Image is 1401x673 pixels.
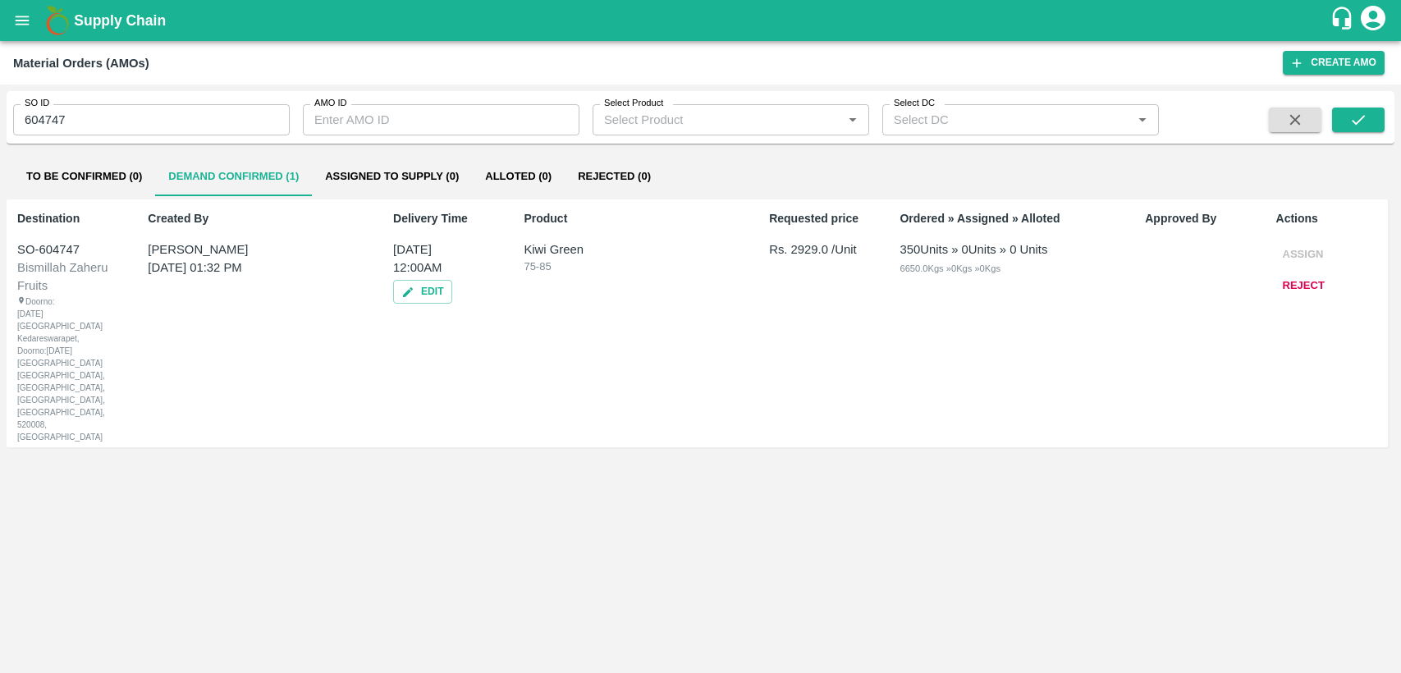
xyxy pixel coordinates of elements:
[148,210,370,227] p: Created By
[604,97,663,110] label: Select Product
[1330,6,1358,35] div: customer-support
[17,295,80,443] div: Doorno:[DATE] [GEOGRAPHIC_DATA] Kedareswarapet, Doorno:[DATE] [GEOGRAPHIC_DATA] [GEOGRAPHIC_DATA]...
[597,109,837,130] input: Select Product
[900,210,1122,227] p: Ordered » Assigned » Alloted
[41,4,74,37] img: logo
[900,240,1047,259] div: 350 Units » 0 Units » 0 Units
[524,240,746,259] p: Kiwi Green
[894,97,935,110] label: Select DC
[900,263,1000,273] span: 6650.0 Kgs » 0 Kgs » 0 Kgs
[769,210,877,227] p: Requested price
[524,259,746,275] p: 75-85
[887,109,1106,130] input: Select DC
[472,157,565,196] button: Alloted (0)
[1276,272,1331,300] button: Reject
[74,12,166,29] b: Supply Chain
[3,2,41,39] button: open drawer
[565,157,664,196] button: Rejected (0)
[1283,51,1385,75] button: Create AMO
[1145,210,1252,227] p: Approved By
[13,157,155,196] button: To Be Confirmed (0)
[13,53,149,74] div: Material Orders (AMOs)
[74,9,1330,32] a: Supply Chain
[842,109,863,130] button: Open
[393,210,501,227] p: Delivery Time
[1358,3,1388,38] div: account of current user
[1276,210,1384,227] p: Actions
[17,240,122,259] div: SO-604747
[148,240,350,259] p: [PERSON_NAME]
[303,104,579,135] input: Enter AMO ID
[393,280,451,304] button: Edit
[25,97,49,110] label: SO ID
[155,157,312,196] button: Demand Confirmed (1)
[524,210,746,227] p: Product
[312,157,472,196] button: Assigned to Supply (0)
[393,240,481,308] p: [DATE] 12:00AM
[17,259,122,295] div: Bismillah Zaheru Fruits
[17,210,125,227] p: Destination
[314,97,347,110] label: AMO ID
[769,240,877,259] p: Rs. 2929.0 /Unit
[13,104,290,135] input: Enter SO ID
[1132,109,1153,130] button: Open
[148,259,350,277] p: [DATE] 01:32 PM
